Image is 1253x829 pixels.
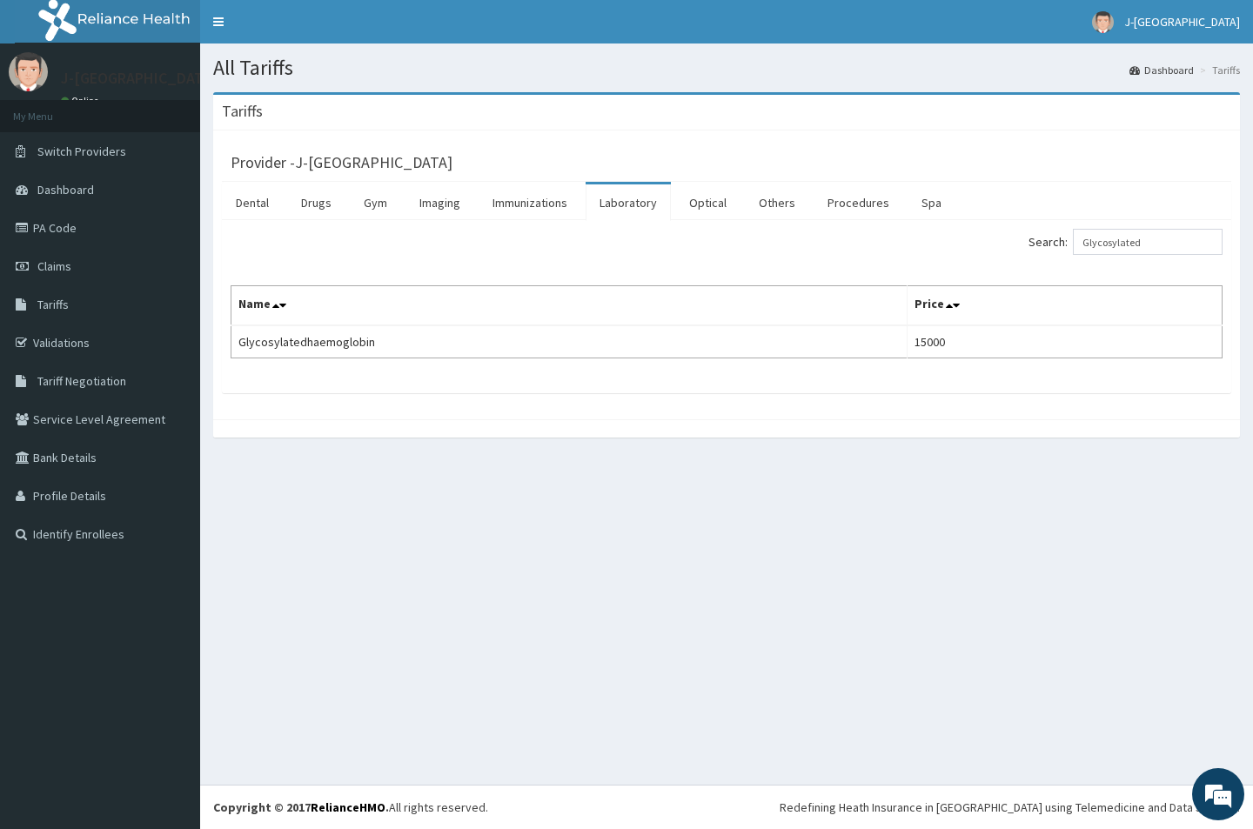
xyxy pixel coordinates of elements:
th: Name [231,286,908,326]
td: Glycosylatedhaemoglobin [231,325,908,358]
th: Price [908,286,1223,326]
footer: All rights reserved. [200,785,1253,829]
a: Online [61,95,103,107]
span: Claims [37,258,71,274]
img: User Image [9,52,48,91]
a: Others [745,184,809,221]
label: Search: [1029,229,1223,255]
p: J-[GEOGRAPHIC_DATA] [61,70,218,86]
a: Drugs [287,184,345,221]
span: J-[GEOGRAPHIC_DATA] [1124,14,1240,30]
h3: Provider - J-[GEOGRAPHIC_DATA] [231,155,452,170]
img: User Image [1092,11,1114,33]
td: 15000 [908,325,1223,358]
div: Minimize live chat window [285,9,327,50]
li: Tariffs [1196,63,1240,77]
a: Gym [350,184,401,221]
textarea: Type your message and hit 'Enter' [9,475,332,536]
a: Optical [675,184,740,221]
span: Switch Providers [37,144,126,159]
span: Tariffs [37,297,69,312]
a: Laboratory [586,184,671,221]
a: Spa [908,184,955,221]
a: Imaging [405,184,474,221]
span: Dashboard [37,182,94,197]
span: We're online! [101,219,240,395]
span: Tariff Negotiation [37,373,126,389]
h1: All Tariffs [213,57,1240,79]
strong: Copyright © 2017 . [213,799,389,815]
a: Immunizations [479,184,581,221]
div: Chat with us now [90,97,292,120]
a: RelianceHMO [311,799,385,815]
img: d_794563401_company_1708531726252_794563401 [32,87,70,130]
a: Procedures [814,184,903,221]
input: Search: [1073,229,1223,255]
a: Dashboard [1129,63,1194,77]
div: Redefining Heath Insurance in [GEOGRAPHIC_DATA] using Telemedicine and Data Science! [780,799,1240,816]
a: Dental [222,184,283,221]
h3: Tariffs [222,104,263,119]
